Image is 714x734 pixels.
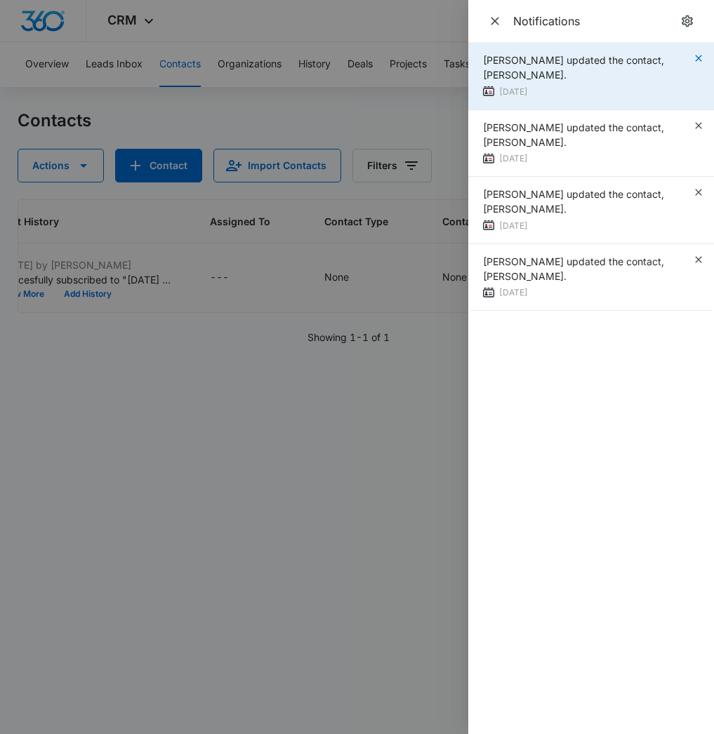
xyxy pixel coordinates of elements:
[483,54,664,81] span: [PERSON_NAME] updated the contact, [PERSON_NAME].
[485,11,505,31] button: Close
[483,121,664,148] span: [PERSON_NAME] updated the contact, [PERSON_NAME].
[483,255,664,282] span: [PERSON_NAME] updated the contact, [PERSON_NAME].
[483,219,693,234] div: [DATE]
[483,152,693,166] div: [DATE]
[513,13,677,29] div: Notifications
[677,11,697,31] a: notifications.title
[483,286,693,300] div: [DATE]
[483,188,664,215] span: [PERSON_NAME] updated the contact, [PERSON_NAME].
[483,85,693,100] div: [DATE]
